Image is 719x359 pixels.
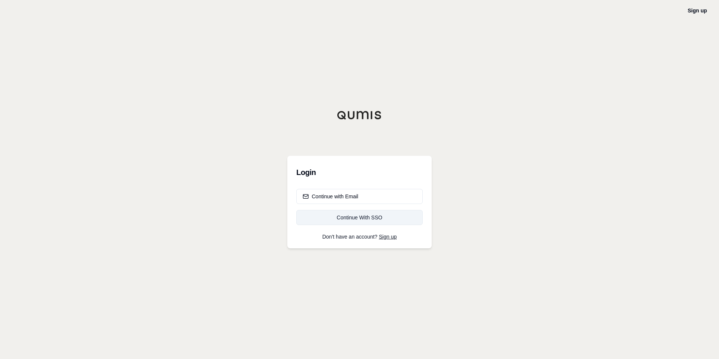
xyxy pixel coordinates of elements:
a: Continue With SSO [296,210,423,225]
a: Sign up [379,234,397,240]
button: Continue with Email [296,189,423,204]
img: Qumis [337,111,382,120]
a: Sign up [688,8,707,14]
div: Continue With SSO [303,214,416,221]
div: Continue with Email [303,193,358,200]
h3: Login [296,165,423,180]
p: Don't have an account? [296,234,423,239]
